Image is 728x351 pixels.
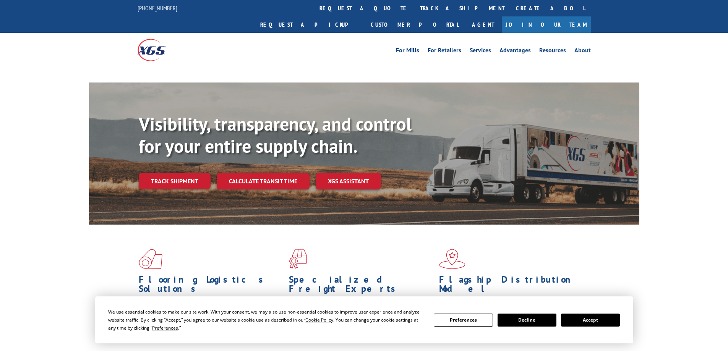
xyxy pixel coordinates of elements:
[396,47,419,56] a: For Mills
[539,47,566,56] a: Resources
[138,4,177,12] a: [PHONE_NUMBER]
[439,249,465,269] img: xgs-icon-flagship-distribution-model-red
[305,317,333,323] span: Cookie Policy
[139,173,211,189] a: Track shipment
[95,296,633,343] div: Cookie Consent Prompt
[139,275,283,297] h1: Flooring Logistics Solutions
[108,308,425,332] div: We use essential cookies to make our site work. With your consent, we may also use non-essential ...
[289,249,307,269] img: xgs-icon-focused-on-flooring-red
[498,314,556,327] button: Decline
[502,16,591,33] a: Join Our Team
[217,173,310,189] a: Calculate transit time
[255,16,365,33] a: Request a pickup
[428,47,461,56] a: For Retailers
[139,112,412,158] b: Visibility, transparency, and control for your entire supply chain.
[499,47,531,56] a: Advantages
[464,16,502,33] a: Agent
[470,47,491,56] a: Services
[434,314,493,327] button: Preferences
[316,173,381,189] a: XGS ASSISTANT
[561,314,620,327] button: Accept
[574,47,591,56] a: About
[289,275,433,297] h1: Specialized Freight Experts
[152,325,178,331] span: Preferences
[365,16,464,33] a: Customer Portal
[439,275,584,297] h1: Flagship Distribution Model
[139,249,162,269] img: xgs-icon-total-supply-chain-intelligence-red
